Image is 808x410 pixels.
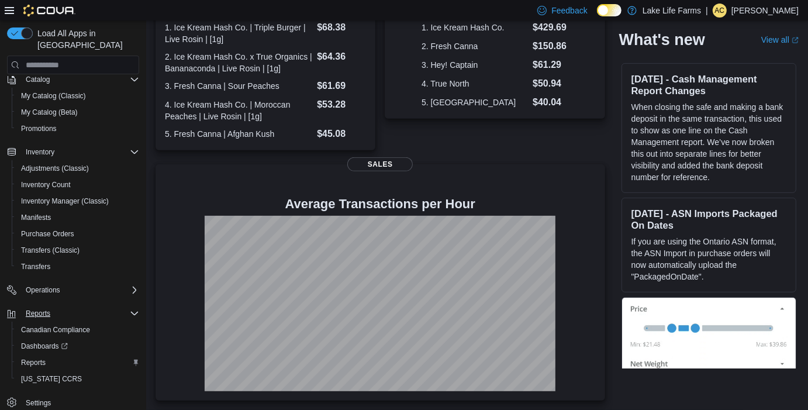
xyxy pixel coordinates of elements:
a: My Catalog (Classic) [16,89,91,103]
dd: $53.28 [317,98,366,112]
span: Inventory Count [16,178,139,192]
span: Dashboards [16,339,139,353]
button: Reports [12,354,144,371]
button: Reports [21,306,55,321]
span: Feedback [551,5,587,16]
p: [PERSON_NAME] [731,4,799,18]
a: Dashboards [16,339,72,353]
span: Dashboards [21,342,68,351]
a: Reports [16,356,50,370]
span: Manifests [21,213,51,222]
a: [US_STATE] CCRS [16,372,87,386]
button: [US_STATE] CCRS [12,371,144,387]
span: Canadian Compliance [16,323,139,337]
span: Settings [26,398,51,408]
span: Reports [21,306,139,321]
span: My Catalog (Beta) [16,105,139,119]
button: Reports [2,305,144,322]
a: View allExternal link [761,35,799,44]
button: Adjustments (Classic) [12,160,144,177]
span: Inventory [21,145,139,159]
span: Operations [26,285,60,295]
a: Transfers (Classic) [16,243,84,257]
dd: $50.94 [533,77,568,91]
span: Load All Apps in [GEOGRAPHIC_DATA] [33,27,139,51]
span: My Catalog (Classic) [21,91,86,101]
a: Adjustments (Classic) [16,161,94,175]
button: Catalog [2,71,144,88]
button: Purchase Orders [12,226,144,242]
span: Transfers [16,260,139,274]
dd: $45.08 [317,127,366,141]
span: Transfers [21,262,50,271]
button: Canadian Compliance [12,322,144,338]
span: Reports [26,309,50,318]
h4: Average Transactions per Hour [165,197,596,211]
button: Inventory Manager (Classic) [12,193,144,209]
svg: External link [792,37,799,44]
span: Catalog [21,73,139,87]
span: My Catalog (Classic) [16,89,139,103]
button: Promotions [12,120,144,137]
a: My Catalog (Beta) [16,105,82,119]
span: Inventory Manager (Classic) [16,194,139,208]
a: Canadian Compliance [16,323,95,337]
a: Purchase Orders [16,227,79,241]
span: Canadian Compliance [21,325,90,335]
span: Inventory Count [21,180,71,190]
span: Washington CCRS [16,372,139,386]
span: Adjustments (Classic) [21,164,89,173]
button: Catalog [21,73,54,87]
span: Inventory Manager (Classic) [21,197,109,206]
span: Transfers (Classic) [16,243,139,257]
dt: 2. Fresh Canna [422,40,528,52]
dt: 3. Hey! Captain [422,59,528,71]
dd: $61.69 [317,79,366,93]
span: Promotions [16,122,139,136]
span: Reports [16,356,139,370]
dd: $429.69 [533,20,568,35]
dt: 4. Ice Kream Hash Co. | Moroccan Peaches | Live Rosin | [1g] [165,99,312,122]
button: Operations [21,283,65,297]
h3: [DATE] - ASN Imports Packaged On Dates [631,208,786,231]
dd: $64.36 [317,50,366,64]
span: Dark Mode [597,16,598,17]
input: Dark Mode [597,4,621,16]
span: Purchase Orders [16,227,139,241]
dt: 4. True North [422,78,528,89]
span: Promotions [21,124,57,133]
button: Transfers (Classic) [12,242,144,259]
dt: 5. Fresh Canna | Afghan Kush [165,128,312,140]
span: ac [715,4,725,18]
span: Inventory [26,147,54,157]
button: Manifests [12,209,144,226]
span: Manifests [16,211,139,225]
span: Adjustments (Classic) [16,161,139,175]
a: Transfers [16,260,55,274]
p: When closing the safe and making a bank deposit in the same transaction, this used to show as one... [631,101,786,183]
button: Operations [2,282,144,298]
dt: 2. Ice Kream Hash Co. x True Organics | Bananaconda | Live Rosin | [1g] [165,51,312,74]
h3: [DATE] - Cash Management Report Changes [631,73,786,97]
dt: 1. Ice Kream Hash Co. [422,22,528,33]
button: My Catalog (Beta) [12,104,144,120]
p: | [706,4,708,18]
span: Reports [21,358,46,367]
a: Promotions [16,122,61,136]
img: Cova [23,5,75,16]
h2: What's new [619,30,705,49]
dt: 1. Ice Kream Hash Co. | Triple Burger | Live Rosin | [1g] [165,22,312,45]
span: Catalog [26,75,50,84]
span: [US_STATE] CCRS [21,374,82,384]
div: andrew campbell [713,4,727,18]
a: Dashboards [12,338,144,354]
dd: $150.86 [533,39,568,53]
span: Sales [347,157,413,171]
a: Inventory Manager (Classic) [16,194,113,208]
dt: 3. Fresh Canna | Sour Peaches [165,80,312,92]
button: Inventory [2,144,144,160]
button: Transfers [12,259,144,275]
button: Inventory [21,145,59,159]
a: Inventory Count [16,178,75,192]
dt: 5. [GEOGRAPHIC_DATA] [422,97,528,108]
